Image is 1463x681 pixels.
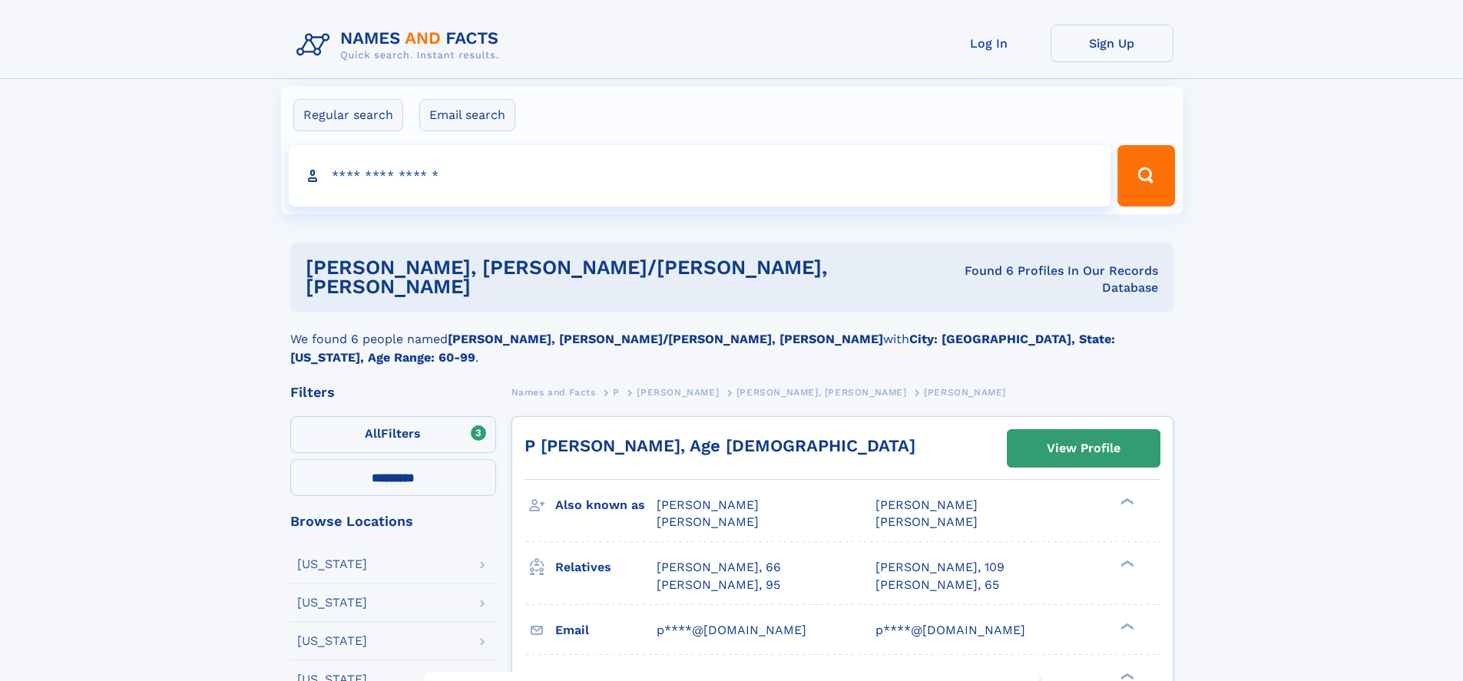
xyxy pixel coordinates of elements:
[297,558,367,570] div: [US_STATE]
[736,382,907,402] a: [PERSON_NAME], [PERSON_NAME]
[290,332,1115,365] b: City: [GEOGRAPHIC_DATA], State: [US_STATE], Age Range: 60-99
[1117,671,1135,681] div: ❯
[875,559,1005,576] a: [PERSON_NAME], 109
[1117,497,1135,507] div: ❯
[657,514,759,529] span: [PERSON_NAME]
[290,385,496,399] div: Filters
[657,498,759,512] span: [PERSON_NAME]
[875,498,978,512] span: [PERSON_NAME]
[928,25,1051,62] a: Log In
[525,436,915,455] a: P [PERSON_NAME], Age [DEMOGRAPHIC_DATA]
[1051,25,1173,62] a: Sign Up
[1117,559,1135,569] div: ❯
[293,99,403,131] label: Regular search
[290,416,496,453] label: Filters
[365,426,381,441] span: All
[657,577,780,593] a: [PERSON_NAME], 95
[924,387,1006,398] span: [PERSON_NAME]
[555,554,657,580] h3: Relatives
[419,99,515,131] label: Email search
[657,559,781,576] a: [PERSON_NAME], 66
[1117,621,1135,631] div: ❯
[613,387,620,398] span: P
[1047,431,1120,466] div: View Profile
[290,514,496,528] div: Browse Locations
[613,382,620,402] a: P
[1008,430,1160,467] a: View Profile
[736,387,907,398] span: [PERSON_NAME], [PERSON_NAME]
[875,577,999,593] a: [PERSON_NAME], 65
[448,332,883,346] b: [PERSON_NAME], [PERSON_NAME]/[PERSON_NAME], [PERSON_NAME]
[637,387,719,398] span: [PERSON_NAME]
[1117,145,1174,207] button: Search Button
[290,312,1173,367] div: We found 6 people named with .
[306,258,930,296] h1: [PERSON_NAME], [PERSON_NAME]/[PERSON_NAME], [PERSON_NAME]
[297,635,367,647] div: [US_STATE]
[290,25,511,66] img: Logo Names and Facts
[929,263,1157,296] div: Found 6 Profiles In Our Records Database
[875,514,978,529] span: [PERSON_NAME]
[289,145,1111,207] input: search input
[297,597,367,609] div: [US_STATE]
[555,492,657,518] h3: Also known as
[637,382,719,402] a: [PERSON_NAME]
[555,617,657,643] h3: Email
[511,382,596,402] a: Names and Facts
